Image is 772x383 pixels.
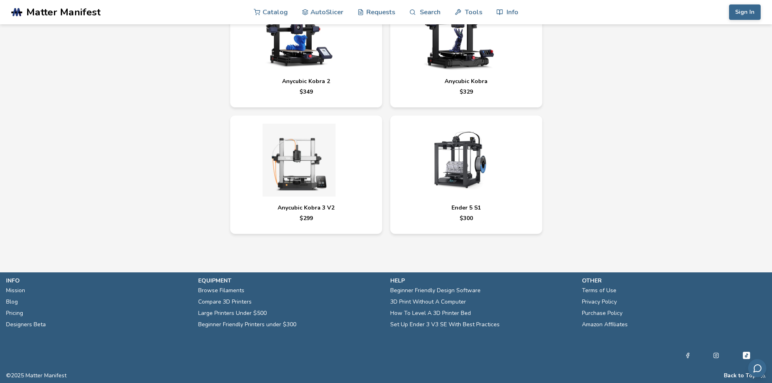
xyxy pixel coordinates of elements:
[582,319,628,330] a: Amazon Affiliates
[742,351,751,360] a: Tiktok
[238,124,360,197] img: Anycubic Kobra 3 V2
[238,89,374,95] p: $ 349
[6,308,23,319] a: Pricing
[398,78,534,85] h4: Anycubic Kobra
[198,285,244,296] a: Browse Filaments
[198,296,252,308] a: Compare 3D Printers
[238,205,374,211] h4: Anycubic Kobra 3 V2
[582,296,617,308] a: Privacy Policy
[390,296,466,308] a: 3D Print Without A Computer
[6,319,46,330] a: Designers Beta
[398,215,534,222] p: $ 300
[748,359,766,377] button: Send feedback via email
[390,319,500,330] a: Set Up Ender 3 V3 SE With Best Practices
[390,276,574,285] p: help
[582,308,622,319] a: Purchase Policy
[398,89,534,95] p: $ 329
[198,308,267,319] a: Large Printers Under $500
[6,296,18,308] a: Blog
[582,276,766,285] p: other
[390,308,471,319] a: How To Level A 3D Printer Bed
[724,372,756,379] button: Back to Top
[238,78,374,85] h4: Anycubic Kobra 2
[398,205,534,211] h4: Ender 5 S1
[760,372,766,379] a: RSS Feed
[238,215,374,222] p: $ 299
[398,124,520,197] img: Ender 5 S1
[230,116,382,234] a: Anycubic Kobra 3 V2$299
[198,319,296,330] a: Beginner Friendly Printers under $300
[198,276,382,285] p: equipment
[390,116,542,234] a: Ender 5 S1$300
[713,351,719,360] a: Instagram
[582,285,616,296] a: Terms of Use
[6,372,66,379] span: © 2025 Matter Manifest
[729,4,761,20] button: Sign In
[26,6,101,18] span: Matter Manifest
[390,285,481,296] a: Beginner Friendly Design Software
[6,285,25,296] a: Mission
[685,351,691,360] a: Facebook
[6,276,190,285] p: info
